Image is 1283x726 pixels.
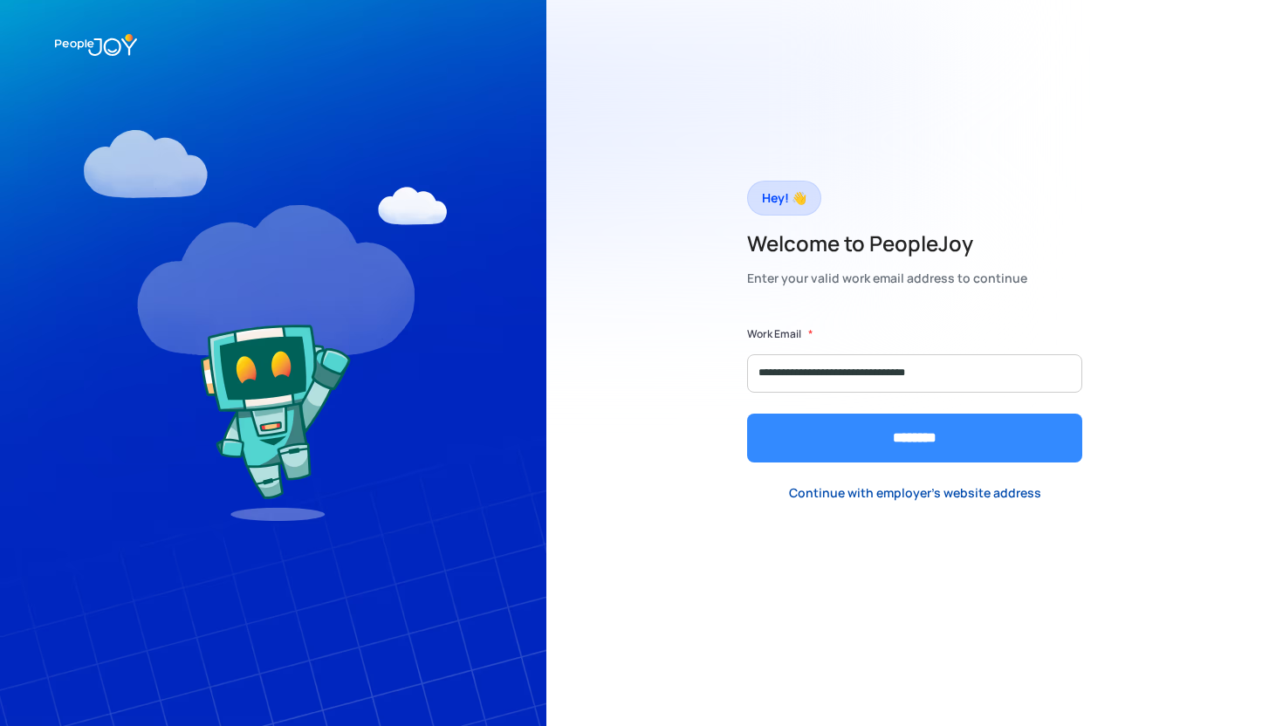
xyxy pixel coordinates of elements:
h2: Welcome to PeopleJoy [747,229,1027,257]
div: Enter your valid work email address to continue [747,266,1027,291]
a: Continue with employer's website address [775,476,1055,511]
form: Form [747,325,1082,462]
label: Work Email [747,325,801,343]
div: Hey! 👋 [762,186,806,210]
div: Continue with employer's website address [789,484,1041,502]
